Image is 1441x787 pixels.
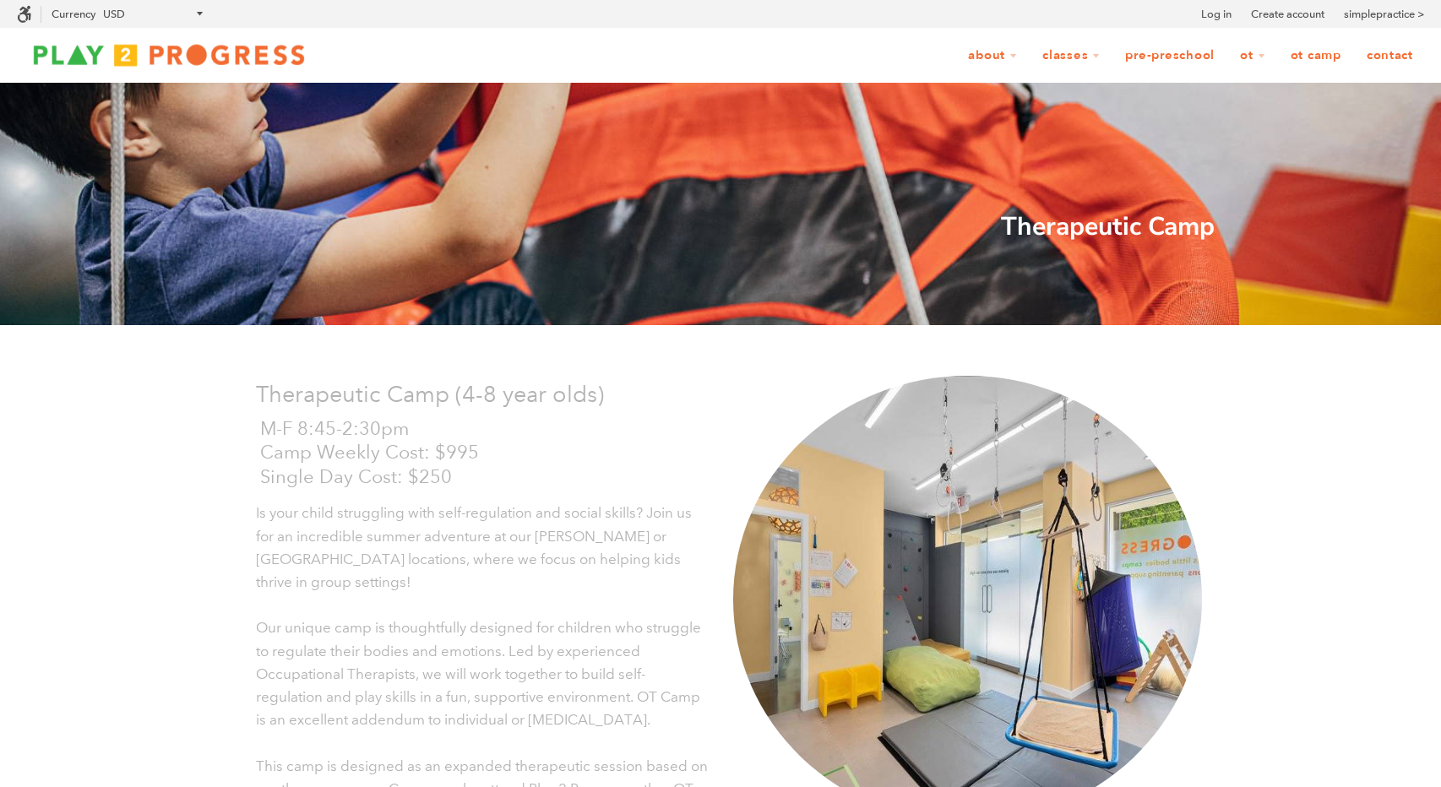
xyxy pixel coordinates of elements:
a: simplepractice > [1344,6,1424,23]
p: Therapeutic Camp (4 [256,376,708,412]
a: Create account [1251,6,1324,23]
p: Single Day Cost: $250 [260,465,708,490]
a: Pre-Preschool [1114,40,1226,72]
span: Our unique camp is thoughtfully designed for children who struggle to regulate their bodies and e... [256,619,701,729]
a: OT Camp [1280,40,1352,72]
a: Classes [1031,40,1111,72]
p: M-F 8:45-2:30pm [260,417,708,442]
a: OT [1229,40,1276,72]
span: Is your child struggling with self-regulation and social skills? Join us for an incredible summer... [256,504,692,591]
label: Currency [52,8,95,20]
p: Camp Weekly Cost: $995 [260,441,708,465]
span: -8 year olds) [476,380,604,408]
a: Log in [1201,6,1232,23]
img: Play2Progress logo [17,38,321,72]
strong: Therapeutic Camp [1001,209,1215,244]
a: About [957,40,1028,72]
a: Contact [1356,40,1424,72]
